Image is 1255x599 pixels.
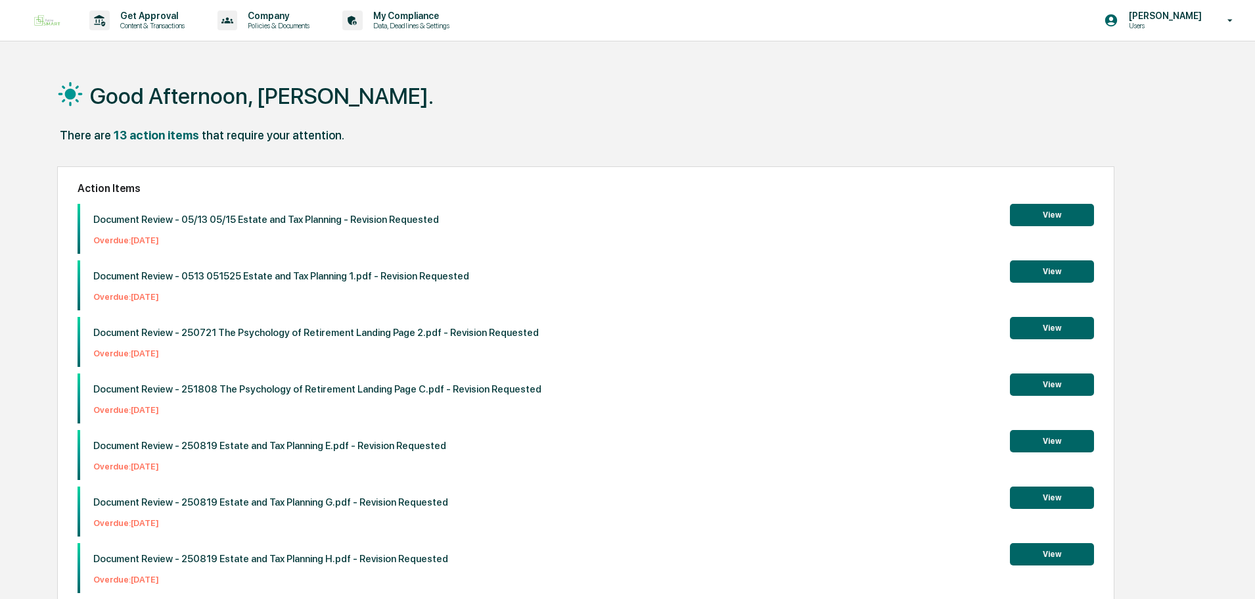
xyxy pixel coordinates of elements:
p: Overdue: [DATE] [93,235,439,245]
p: Document Review - 251808 The Psychology of Retirement Landing Page C.pdf - Revision Requested [93,383,541,395]
div: that require your attention. [202,128,344,142]
button: View [1010,543,1094,565]
img: logo [32,12,63,28]
p: Get Approval [110,11,191,21]
p: [PERSON_NAME] [1118,11,1208,21]
p: Overdue: [DATE] [93,348,539,358]
p: Document Review - 250819 Estate and Tax Planning E.pdf - Revision Requested [93,440,446,452]
p: Document Review - 250721 The Psychology of Retirement Landing Page 2.pdf - Revision Requested [93,327,539,339]
p: Overdue: [DATE] [93,575,448,585]
p: My Compliance [363,11,456,21]
p: Overdue: [DATE] [93,518,448,528]
a: View [1010,377,1094,390]
button: View [1010,373,1094,396]
h1: Good Afternoon, [PERSON_NAME]. [90,83,434,109]
p: Document Review - 05/13 05/15 Estate and Tax Planning - Revision Requested [93,214,439,226]
p: Policies & Documents [237,21,316,30]
p: Document Review - 250819 Estate and Tax Planning G.pdf - Revision Requested [93,496,448,508]
div: There are [60,128,111,142]
p: Overdue: [DATE] [93,292,469,302]
p: Users [1118,21,1208,30]
button: View [1010,204,1094,226]
a: View [1010,547,1094,560]
button: View [1010,260,1094,283]
p: Document Review - 0513 051525 Estate and Tax Planning 1.pdf - Revision Requested [93,270,469,282]
a: View [1010,491,1094,503]
a: View [1010,264,1094,277]
h2: Action Items [78,182,1094,195]
p: Overdue: [DATE] [93,405,541,415]
div: 13 action items [114,128,199,142]
button: View [1010,317,1094,339]
p: Document Review - 250819 Estate and Tax Planning H.pdf - Revision Requested [93,553,448,565]
p: Content & Transactions [110,21,191,30]
button: View [1010,487,1094,509]
button: View [1010,430,1094,452]
a: View [1010,434,1094,446]
p: Overdue: [DATE] [93,462,446,471]
a: View [1010,208,1094,220]
p: Company [237,11,316,21]
a: View [1010,321,1094,333]
p: Data, Deadlines & Settings [363,21,456,30]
